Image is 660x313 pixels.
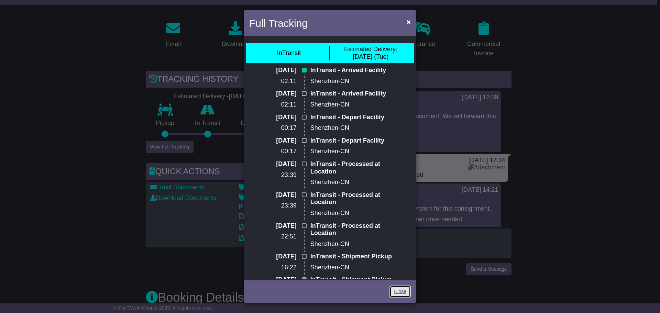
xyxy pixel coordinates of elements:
[264,148,297,155] p: 00:17
[310,191,396,206] p: InTransit - Processed at Location
[264,233,297,241] p: 22:51
[310,137,396,145] p: InTransit - Depart Facility
[264,253,297,260] p: [DATE]
[310,148,396,155] p: Shenzhen-CN
[277,49,301,57] div: InTransit
[389,286,411,298] a: Close
[310,101,396,109] p: Shenzhen-CN
[310,124,396,132] p: Shenzhen-CN
[264,101,297,109] p: 02:11
[264,202,297,210] p: 23:39
[264,137,297,145] p: [DATE]
[264,160,297,168] p: [DATE]
[310,78,396,85] p: Shenzhen-CN
[264,191,297,199] p: [DATE]
[310,114,396,121] p: InTransit - Depart Facility
[310,241,396,248] p: Shenzhen-CN
[264,78,297,85] p: 02:11
[264,222,297,230] p: [DATE]
[310,276,396,284] p: InTransit - Shipment Pickup
[264,276,297,284] p: [DATE]
[344,46,397,60] div: [DATE] (Tue)
[264,124,297,132] p: 00:17
[310,67,396,74] p: InTransit - Arrived Facility
[310,179,396,186] p: Shenzhen-CN
[310,210,396,217] p: Shenzhen-CN
[344,46,397,53] span: Estimated Delivery:
[310,222,396,237] p: InTransit - Processed at Location
[310,264,396,271] p: Shenzhen-CN
[264,264,297,271] p: 16:22
[403,15,414,29] button: Close
[264,67,297,74] p: [DATE]
[407,18,411,26] span: ×
[264,90,297,98] p: [DATE]
[249,15,308,31] h4: Full Tracking
[310,160,396,175] p: InTransit - Processed at Location
[264,114,297,121] p: [DATE]
[310,90,396,98] p: InTransit - Arrived Facility
[310,253,396,260] p: InTransit - Shipment Pickup
[264,171,297,179] p: 23:39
